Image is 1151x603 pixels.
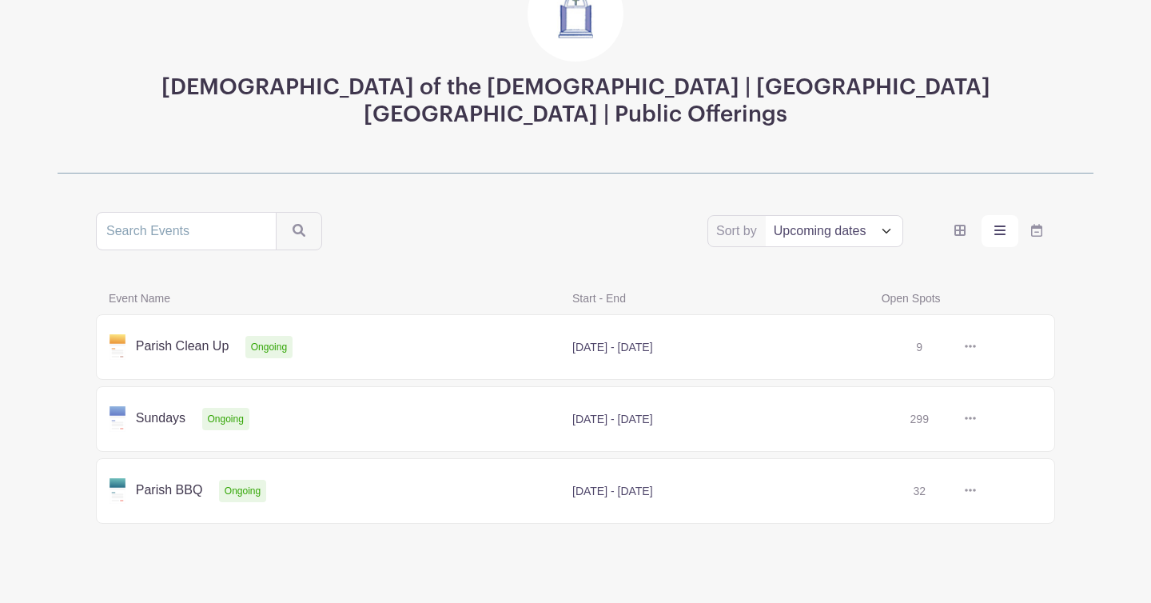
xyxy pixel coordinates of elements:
input: Search Events [96,212,277,250]
span: Open Spots [872,289,1026,308]
label: Sort by [716,222,762,241]
div: order and view [942,215,1055,247]
span: Start - End [563,289,872,308]
span: Event Name [99,289,563,308]
h3: [DEMOGRAPHIC_DATA] of the [DEMOGRAPHIC_DATA] | [GEOGRAPHIC_DATA] [GEOGRAPHIC_DATA] | Public Offer... [96,74,1055,128]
